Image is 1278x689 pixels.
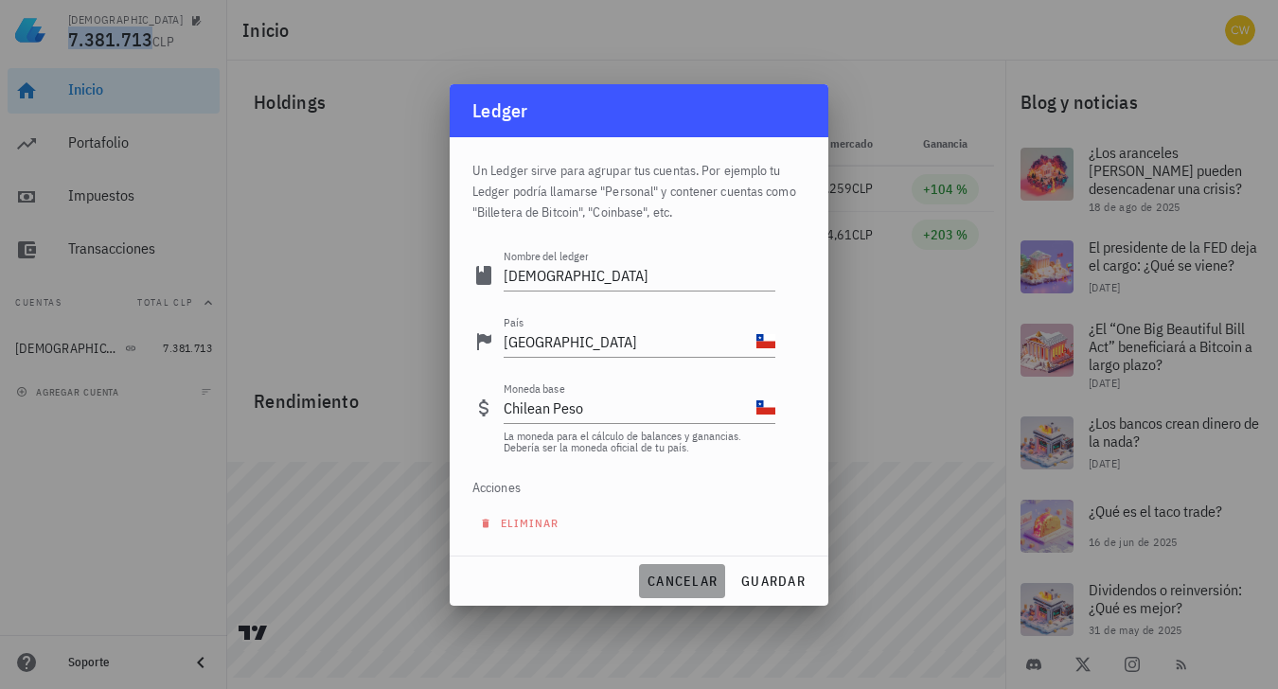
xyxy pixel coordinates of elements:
div: CL-icon [756,332,775,351]
div: Acciones [472,465,775,510]
span: Chilean Peso [504,398,583,417]
span: cancelar [647,573,718,590]
span: eliminar [484,516,559,530]
div: La moneda para el cálculo de balances y ganancias. Debería ser la moneda oficial de tu país. [504,431,775,453]
label: Nombre del ledger [504,249,588,263]
div: Un Ledger sirve para agrupar tus cuentas. Por ejemplo tu Ledger podría llamarse "Personal" y cont... [472,137,806,234]
div: CLP-icon [756,398,775,417]
button: guardar [733,564,813,598]
label: Moneda base [504,381,565,396]
button: eliminar [472,510,571,537]
span: guardar [740,573,806,590]
button: cancelar [639,564,725,598]
label: País [504,315,524,329]
div: Ledger [472,96,528,126]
